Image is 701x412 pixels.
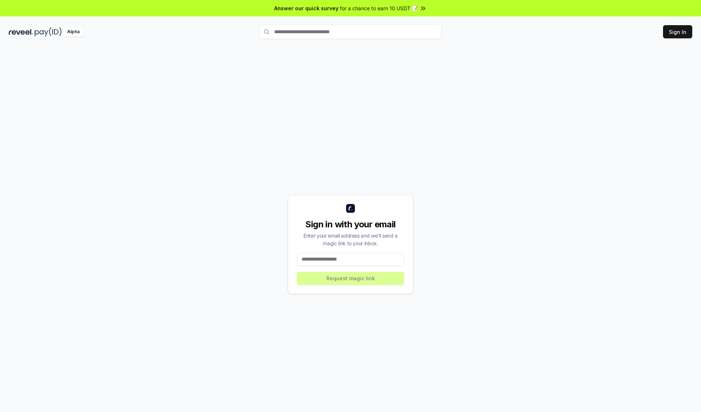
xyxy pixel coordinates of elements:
span: Answer our quick survey [274,4,338,12]
button: Sign In [663,25,692,38]
div: Enter your email address and we’ll send a magic link to your inbox. [297,232,404,247]
div: Alpha [63,27,84,36]
img: pay_id [35,27,62,36]
img: reveel_dark [9,27,33,36]
img: logo_small [346,204,355,213]
span: for a chance to earn 10 USDT 📝 [340,4,418,12]
div: Sign in with your email [297,219,404,230]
